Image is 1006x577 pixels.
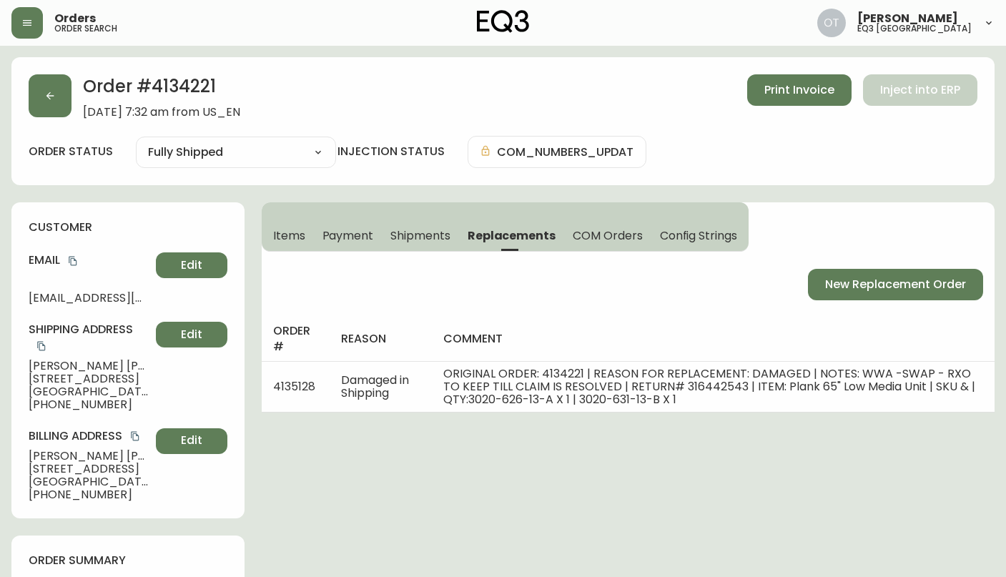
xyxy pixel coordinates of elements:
span: [STREET_ADDRESS] [29,463,150,475]
h5: order search [54,24,117,33]
h4: Billing Address [29,428,150,444]
h4: order # [273,323,319,355]
h4: order summary [29,553,227,568]
span: Items [273,228,305,243]
span: Edit [181,327,202,342]
button: Edit [156,322,227,347]
span: Config Strings [660,228,737,243]
label: order status [29,144,113,159]
h4: Shipping Address [29,322,150,354]
span: ORIGINAL ORDER: 4134221 | REASON FOR REPLACEMENT: DAMAGED | NOTES: WWA -SWAP - RXO TO KEEP TILL C... [443,365,975,408]
span: COM Orders [573,228,643,243]
span: Payment [322,228,374,243]
span: Edit [181,433,202,448]
img: 5d4d18d254ded55077432b49c4cb2919 [817,9,846,37]
span: [GEOGRAPHIC_DATA] , NY , 11211 , US [29,475,150,488]
span: Edit [181,257,202,273]
span: [PERSON_NAME] [PERSON_NAME] [29,360,150,373]
span: [DATE] 7:32 am from US_EN [83,106,240,119]
h4: Email [29,252,150,268]
h2: Order # 4134221 [83,74,240,106]
span: [PERSON_NAME] [857,13,958,24]
h5: eq3 [GEOGRAPHIC_DATA] [857,24,972,33]
button: Edit [156,252,227,278]
span: [PHONE_NUMBER] [29,488,150,501]
span: Damaged in Shipping [341,372,409,401]
img: logo [477,10,530,33]
h4: customer [29,220,227,235]
span: 4135128 [273,378,315,395]
span: Shipments [390,228,450,243]
span: [GEOGRAPHIC_DATA] , NY , 11211 , US [29,385,150,398]
span: [EMAIL_ADDRESS][DOMAIN_NAME] [29,292,150,305]
span: Print Invoice [764,82,834,98]
button: Print Invoice [747,74,852,106]
h4: comment [443,331,983,347]
span: Orders [54,13,96,24]
span: [PHONE_NUMBER] [29,398,150,411]
span: Replacements [468,228,556,243]
button: copy [34,339,49,353]
span: New Replacement Order [825,277,966,292]
button: copy [66,254,80,268]
button: New Replacement Order [808,269,983,300]
h4: injection status [337,144,445,159]
button: copy [128,429,142,443]
span: [STREET_ADDRESS] [29,373,150,385]
h4: reason [341,331,420,347]
button: Edit [156,428,227,454]
span: [PERSON_NAME] [PERSON_NAME] [29,450,150,463]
